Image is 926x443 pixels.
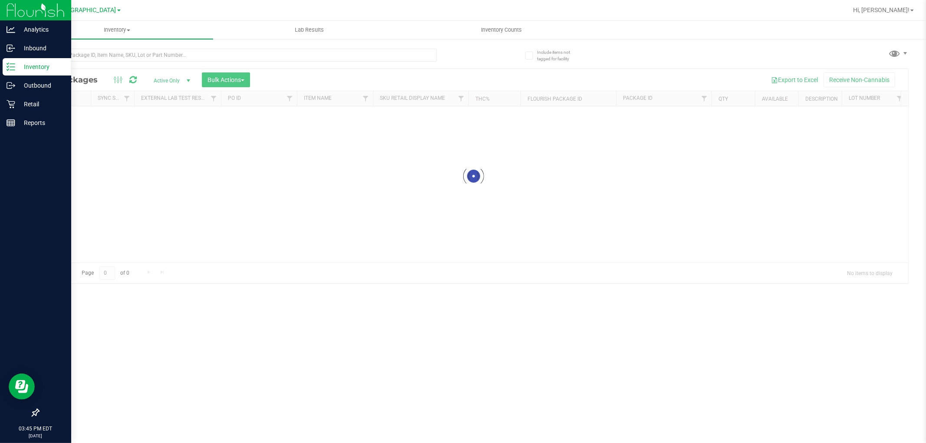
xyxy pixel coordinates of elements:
[15,80,67,91] p: Outbound
[15,24,67,35] p: Analytics
[537,49,580,62] span: Include items not tagged for facility
[213,21,405,39] a: Lab Results
[7,62,15,71] inline-svg: Inventory
[21,26,213,34] span: Inventory
[15,99,67,109] p: Retail
[405,21,598,39] a: Inventory Counts
[15,118,67,128] p: Reports
[38,49,437,62] input: Search Package ID, Item Name, SKU, Lot or Part Number...
[7,100,15,108] inline-svg: Retail
[853,7,910,13] span: Hi, [PERSON_NAME]!
[4,425,67,433] p: 03:45 PM EDT
[470,26,534,34] span: Inventory Counts
[7,44,15,53] inline-svg: Inbound
[9,374,35,400] iframe: Resource center
[21,21,213,39] a: Inventory
[7,118,15,127] inline-svg: Reports
[7,81,15,90] inline-svg: Outbound
[7,25,15,34] inline-svg: Analytics
[4,433,67,439] p: [DATE]
[57,7,116,14] span: [GEOGRAPHIC_DATA]
[15,62,67,72] p: Inventory
[15,43,67,53] p: Inbound
[283,26,336,34] span: Lab Results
